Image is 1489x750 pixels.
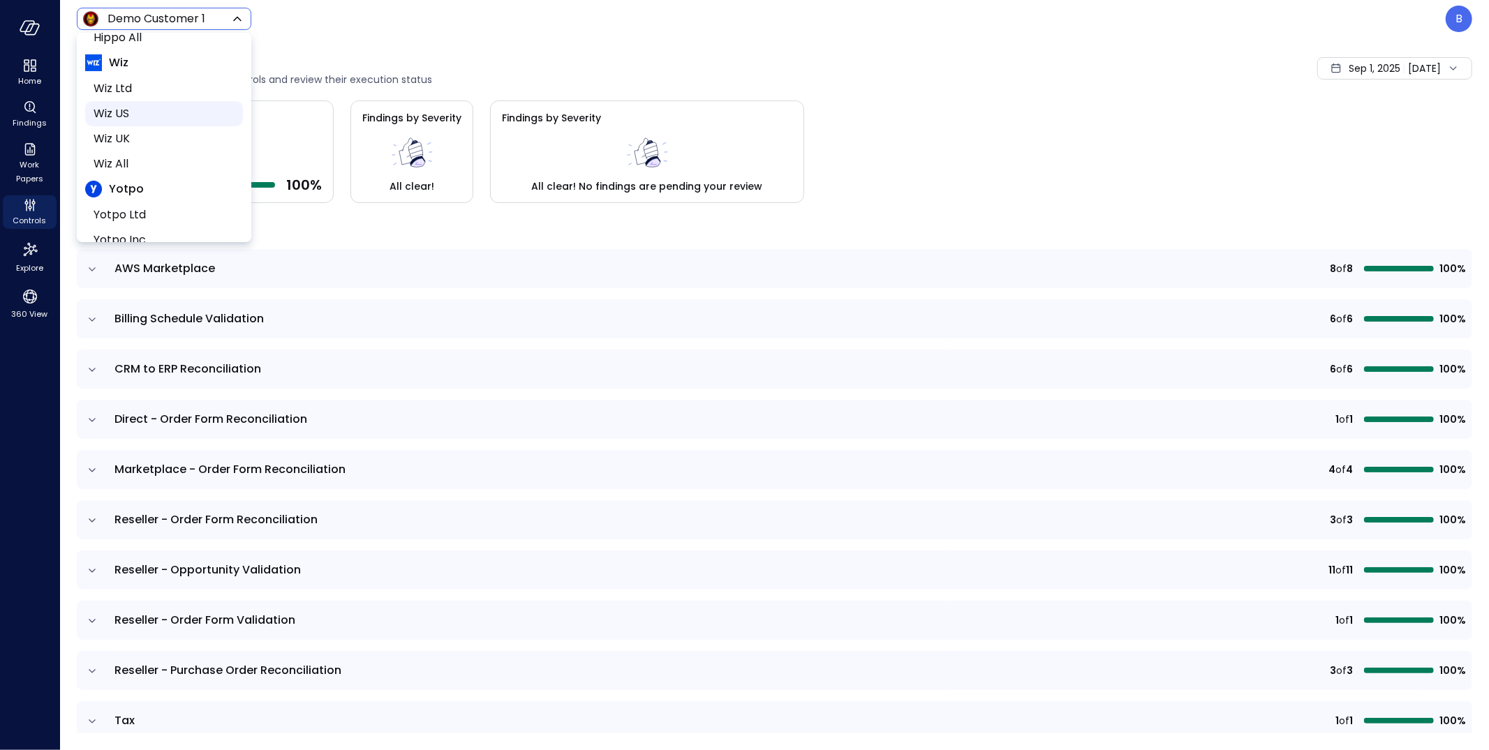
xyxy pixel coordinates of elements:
[85,76,243,101] li: Wiz Ltd
[109,181,144,197] span: Yotpo
[85,54,102,71] img: Wiz
[94,29,232,46] span: Hippo All
[85,202,243,227] li: Yotpo Ltd
[94,207,232,223] span: Yotpo Ltd
[85,25,243,50] li: Hippo All
[109,54,128,71] span: Wiz
[85,151,243,177] li: Wiz All
[85,126,243,151] li: Wiz UK
[85,227,243,253] li: Yotpo Inc
[94,156,232,172] span: Wiz All
[94,130,232,147] span: Wiz UK
[85,181,102,197] img: Yotpo
[94,105,232,122] span: Wiz US
[94,80,232,97] span: Wiz Ltd
[94,232,232,248] span: Yotpo Inc
[85,101,243,126] li: Wiz US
